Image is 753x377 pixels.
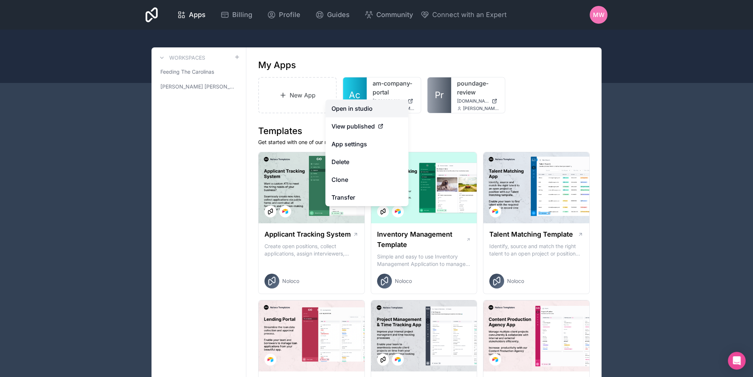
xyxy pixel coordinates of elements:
[326,171,409,188] a: Clone
[189,10,206,20] span: Apps
[373,98,404,104] span: [DOMAIN_NAME]
[279,10,300,20] span: Profile
[171,7,211,23] a: Apps
[457,79,499,97] a: poundage-review
[395,277,412,285] span: Noloco
[214,7,258,23] a: Billing
[160,83,234,90] span: [PERSON_NAME] [PERSON_NAME]
[232,10,252,20] span: Billing
[157,80,240,93] a: [PERSON_NAME] [PERSON_NAME]
[157,53,205,62] a: Workspaces
[359,7,419,23] a: Community
[507,277,524,285] span: Noloco
[427,77,451,113] a: Pr
[326,100,409,117] a: Open in studio
[160,68,214,76] span: Feeding The Carolinas
[489,229,573,240] h1: Talent Matching Template
[457,98,499,104] a: [DOMAIN_NAME]
[258,77,337,113] a: New App
[264,229,351,240] h1: Applicant Tracking System
[267,357,273,363] img: Airtable Logo
[261,7,306,23] a: Profile
[489,243,583,257] p: Identify, source and match the right talent to an open project or position with our Talent Matchi...
[258,59,296,71] h1: My Apps
[349,89,360,101] span: Ac
[435,89,444,101] span: Pr
[326,188,409,206] a: Transfer
[492,208,498,214] img: Airtable Logo
[327,10,350,20] span: Guides
[377,253,471,268] p: Simple and easy to use Inventory Management Application to manage your stock, orders and Manufact...
[282,208,288,214] img: Airtable Logo
[326,117,409,135] a: View published
[258,139,590,146] p: Get started with one of our ready-made templates
[326,153,409,171] button: Delete
[420,10,507,20] button: Connect with an Expert
[373,79,415,97] a: am-company-portal
[492,357,498,363] img: Airtable Logo
[309,7,356,23] a: Guides
[457,98,489,104] span: [DOMAIN_NAME]
[395,208,401,214] img: Airtable Logo
[373,98,415,104] a: [DOMAIN_NAME]
[728,352,746,370] div: Open Intercom Messenger
[258,125,590,137] h1: Templates
[169,54,205,61] h3: Workspaces
[395,357,401,363] img: Airtable Logo
[376,10,413,20] span: Community
[463,106,499,111] span: [PERSON_NAME][EMAIL_ADDRESS][DOMAIN_NAME]
[157,65,240,79] a: Feeding The Carolinas
[343,77,367,113] a: Ac
[282,277,299,285] span: Noloco
[377,229,466,250] h1: Inventory Management Template
[593,10,604,19] span: MW
[432,10,507,20] span: Connect with an Expert
[331,122,375,131] span: View published
[264,243,359,257] p: Create open positions, collect applications, assign interviewers, centralise candidate feedback a...
[326,135,409,153] a: App settings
